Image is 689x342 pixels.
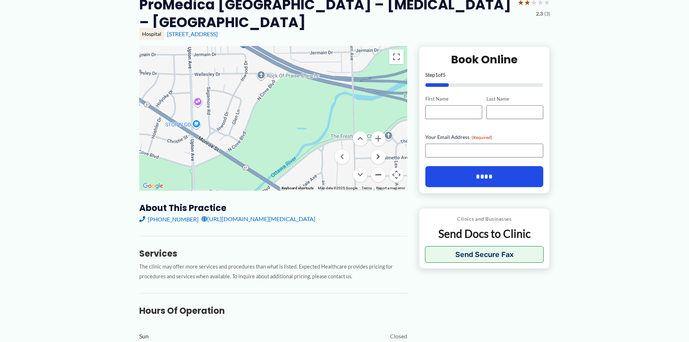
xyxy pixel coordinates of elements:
[390,331,407,342] span: Closed
[335,149,349,164] button: Move left
[443,72,446,78] span: 5
[139,28,164,40] div: Hospital
[425,96,482,102] label: First Name
[371,131,386,146] button: Zoom in
[486,96,543,102] label: Last Name
[435,72,438,78] span: 1
[353,131,367,146] button: Move up
[425,227,544,241] p: Send Docs to Clinic
[167,30,218,37] a: [STREET_ADDRESS]
[318,186,357,190] span: Map data ©2025 Google
[139,202,407,214] h3: About this practice
[371,168,386,182] button: Zoom out
[201,214,315,224] a: [URL][DOMAIN_NAME][MEDICAL_DATA]
[362,186,372,190] a: Terms
[371,149,386,164] button: Move right
[141,181,165,191] img: Google
[536,9,543,18] span: 2.3
[139,214,199,224] a: [PHONE_NUMBER]
[141,181,165,191] a: Open this area in Google Maps (opens a new window)
[139,305,407,316] h3: Hours of Operation
[376,186,405,190] a: Report a map error
[139,262,407,282] p: The clinic may offer more services and procedures than what is listed. Expected Healthcare provid...
[425,52,544,67] h2: Book Online
[425,214,544,224] p: Clinics and Businesses
[282,186,314,191] button: Keyboard shortcuts
[389,168,404,182] button: Map camera controls
[472,135,492,140] span: (Required)
[425,134,544,141] label: Your Email Address
[353,168,367,182] button: Move down
[139,331,149,342] span: Sun
[544,9,550,18] span: (3)
[139,248,407,259] h3: Services
[425,246,544,263] button: Send Secure Fax
[389,50,404,64] button: Toggle fullscreen view
[425,72,544,77] p: Step of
